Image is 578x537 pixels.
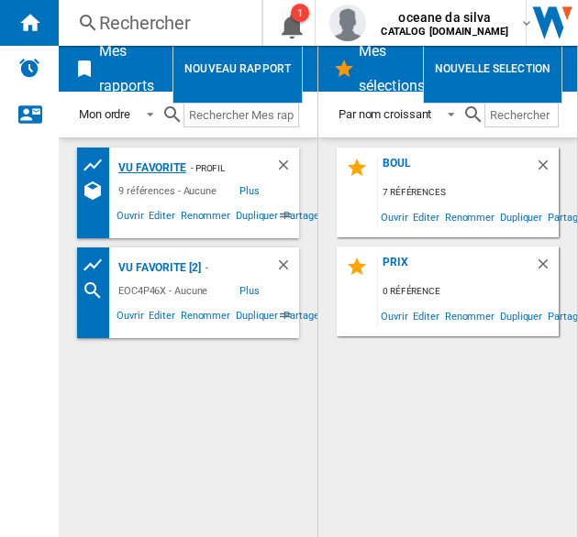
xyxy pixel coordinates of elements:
span: Dupliquer [233,307,281,329]
span: Editer [146,207,177,229]
button: Nouveau rapport [172,34,303,104]
div: - Profil par défaut (21) [201,257,239,279]
div: Rechercher [99,10,217,36]
span: Renommer [178,207,233,229]
div: Supprimer [535,157,559,181]
div: Par nom croissant [339,107,431,121]
img: profile.jpg [329,5,366,41]
span: Dupliquer [497,204,545,229]
input: Rechercher Mes sélections [484,103,559,127]
span: Partager [281,307,325,329]
div: Mon ordre [79,107,130,121]
div: 1 [291,4,309,22]
div: - Profil par défaut (21) [186,157,239,180]
span: Renommer [178,307,233,329]
div: 9 références - Aucune caractéristique - Aucune marque [114,180,239,203]
div: Références [82,180,114,203]
input: Rechercher Mes rapports [183,103,299,127]
span: Renommer [442,204,497,229]
div: Recherche [82,279,114,302]
span: Ouvrir [114,307,146,329]
span: Ouvrir [378,303,410,328]
h2: Mes rapports [95,34,163,104]
button: Nouvelle selection [423,34,562,104]
div: Supprimer [275,257,299,279]
b: CATALOG [DOMAIN_NAME] [381,26,508,38]
div: vu favorite [2] [114,257,201,279]
div: 7 références [378,181,559,204]
div: 0 référence [378,280,559,303]
div: Supprimer [535,256,559,280]
span: Dupliquer [497,303,545,328]
span: Plus [239,180,262,203]
div: EOC4P46X - Aucune caractéristique - Aucune marque [114,279,239,302]
div: PRIX [378,256,535,280]
div: Supprimer [275,157,299,180]
img: alerts-logo.svg [18,57,40,79]
div: Tableau des prix des produits [82,254,114,277]
span: Ouvrir [378,204,410,229]
span: Dupliquer [233,207,281,229]
div: Tableau des prix des produits [82,154,114,177]
div: boul [378,157,535,181]
span: Partager [281,207,325,229]
div: vu favorite [114,157,186,180]
span: Plus [239,279,262,302]
span: Editer [410,204,441,229]
h2: Mes sélections [355,34,428,104]
span: Ouvrir [114,207,146,229]
span: Renommer [442,303,497,328]
span: Editer [410,303,441,328]
span: oceane da silva [381,8,508,27]
span: Editer [146,307,177,329]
